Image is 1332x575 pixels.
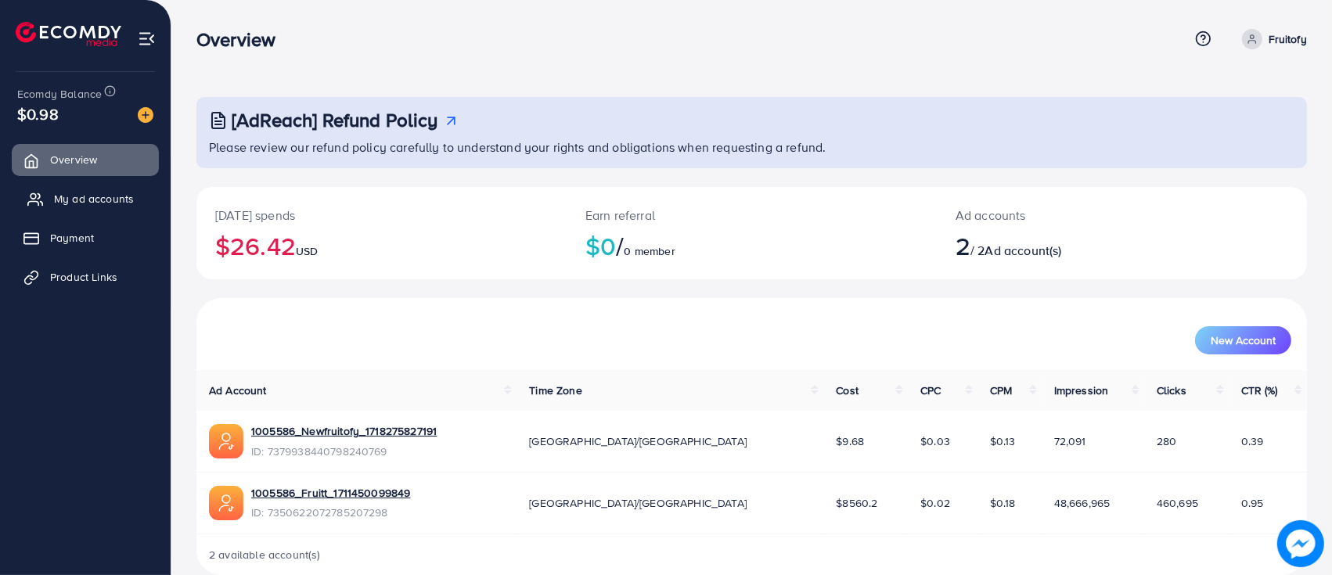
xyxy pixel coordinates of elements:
[836,495,877,511] span: $8560.2
[209,383,267,398] span: Ad Account
[956,228,970,264] span: 2
[990,433,1016,449] span: $0.13
[616,228,624,264] span: /
[1195,326,1291,354] button: New Account
[16,22,121,46] img: logo
[985,242,1062,259] span: Ad account(s)
[12,222,159,253] a: Payment
[1054,433,1086,449] span: 72,091
[54,191,134,207] span: My ad accounts
[1054,383,1109,398] span: Impression
[529,495,747,511] span: [GEOGRAPHIC_DATA]/[GEOGRAPHIC_DATA]
[1157,433,1176,449] span: 280
[251,485,410,501] a: 1005586_Fruitt_1711450099849
[990,495,1016,511] span: $0.18
[1241,383,1278,398] span: CTR (%)
[296,243,318,259] span: USD
[920,495,950,511] span: $0.02
[12,261,159,293] a: Product Links
[585,206,918,225] p: Earn referral
[209,138,1298,156] p: Please review our refund policy carefully to understand your rights and obligations when requesti...
[17,102,59,125] span: $0.98
[529,433,747,449] span: [GEOGRAPHIC_DATA]/[GEOGRAPHIC_DATA]
[1236,29,1307,49] a: Fruitofy
[920,383,941,398] span: CPC
[585,231,918,261] h2: $0
[138,30,156,48] img: menu
[50,269,117,285] span: Product Links
[215,206,548,225] p: [DATE] spends
[251,423,437,439] a: 1005586_Newfruitofy_1718275827191
[920,433,950,449] span: $0.03
[956,206,1196,225] p: Ad accounts
[956,231,1196,261] h2: / 2
[251,444,437,459] span: ID: 7379938440798240769
[232,109,438,131] h3: [AdReach] Refund Policy
[990,383,1012,398] span: CPM
[529,383,581,398] span: Time Zone
[836,433,864,449] span: $9.68
[251,505,410,520] span: ID: 7350622072785207298
[1269,30,1307,49] p: Fruitofy
[209,547,321,562] span: 2 available account(s)
[12,144,159,175] a: Overview
[1211,335,1276,346] span: New Account
[17,86,102,102] span: Ecomdy Balance
[836,383,859,398] span: Cost
[625,243,675,259] span: 0 member
[1157,383,1186,398] span: Clicks
[138,107,153,123] img: image
[215,231,548,261] h2: $26.42
[50,230,94,246] span: Payment
[50,152,97,167] span: Overview
[12,183,159,214] a: My ad accounts
[1277,520,1324,567] img: image
[196,28,288,51] h3: Overview
[1054,495,1111,511] span: 48,666,965
[1241,495,1264,511] span: 0.95
[1241,433,1264,449] span: 0.39
[1157,495,1198,511] span: 460,695
[209,424,243,458] img: ic-ads-acc.e4c84228.svg
[209,486,243,520] img: ic-ads-acc.e4c84228.svg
